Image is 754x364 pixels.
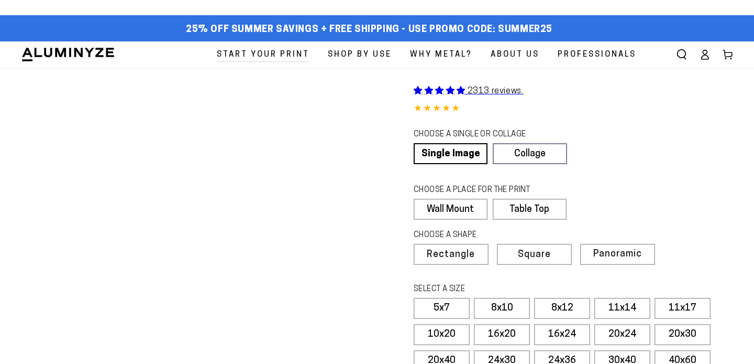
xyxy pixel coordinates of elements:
span: Start Your Print [217,48,309,62]
label: 16x20 [474,324,530,345]
label: 16x24 [534,324,590,345]
legend: SELECT A SIZE [414,284,601,295]
label: 10x20 [414,324,470,345]
div: 4.85 out of 5.0 stars [414,102,733,117]
span: Why Metal? [410,48,472,62]
legend: CHOOSE A SINGLE OR COLLAGE [414,129,557,141]
a: 2313 reviews. [414,87,523,95]
a: Start Your Print [209,41,317,68]
label: 20x30 [655,324,711,345]
span: 25% off Summer Savings + Free Shipping - Use Promo Code: SUMMER25 [186,24,552,36]
a: Shop By Use [320,41,400,68]
span: About Us [491,48,539,62]
span: Square [518,250,551,260]
img: Aluminyze [21,47,115,62]
a: Single Image [414,143,487,164]
summary: Search our site [670,43,693,66]
span: Panoramic [593,249,642,259]
a: About Us [483,41,547,68]
label: 8x10 [474,298,530,319]
label: Table Top [493,199,567,220]
legend: CHOOSE A PLACE FOR THE PRINT [414,185,557,196]
a: Why Metal? [402,41,480,68]
label: 5x7 [414,298,470,319]
span: Professionals [558,48,636,62]
label: 20x24 [594,324,650,345]
label: Wall Mount [414,199,487,220]
a: Collage [493,143,567,164]
span: Rectangle [427,250,475,260]
span: 2313 reviews. [468,87,524,95]
label: 11x14 [594,298,650,319]
label: 11x17 [655,298,711,319]
label: 8x12 [534,298,590,319]
a: Professionals [550,41,644,68]
span: Shop By Use [328,48,392,62]
legend: CHOOSE A SHAPE [414,230,558,241]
